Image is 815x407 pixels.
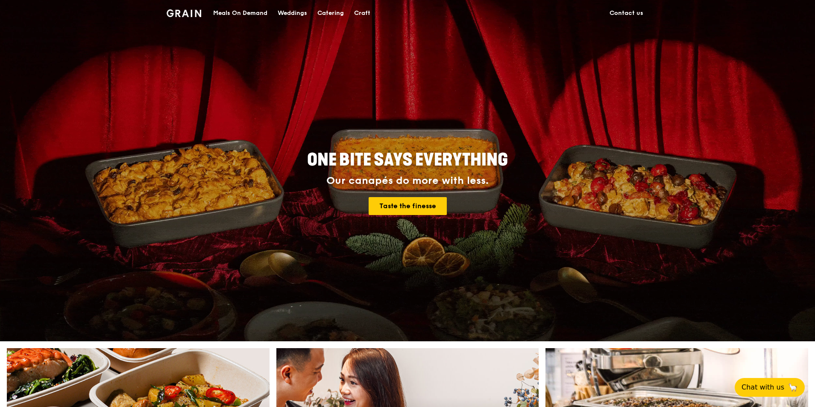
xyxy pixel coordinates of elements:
a: Weddings [273,0,312,26]
a: Taste the finesse [369,197,447,215]
div: Meals On Demand [213,0,267,26]
a: Catering [312,0,349,26]
div: Weddings [278,0,307,26]
div: Craft [354,0,370,26]
button: Chat with us🦙 [735,378,805,397]
div: Catering [317,0,344,26]
span: Chat with us [742,382,784,392]
a: Contact us [604,0,648,26]
span: 🦙 [788,382,798,392]
a: Craft [349,0,375,26]
span: ONE BITE SAYS EVERYTHING [307,150,508,170]
img: Grain [167,9,201,17]
div: Our canapés do more with less. [254,175,561,187]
